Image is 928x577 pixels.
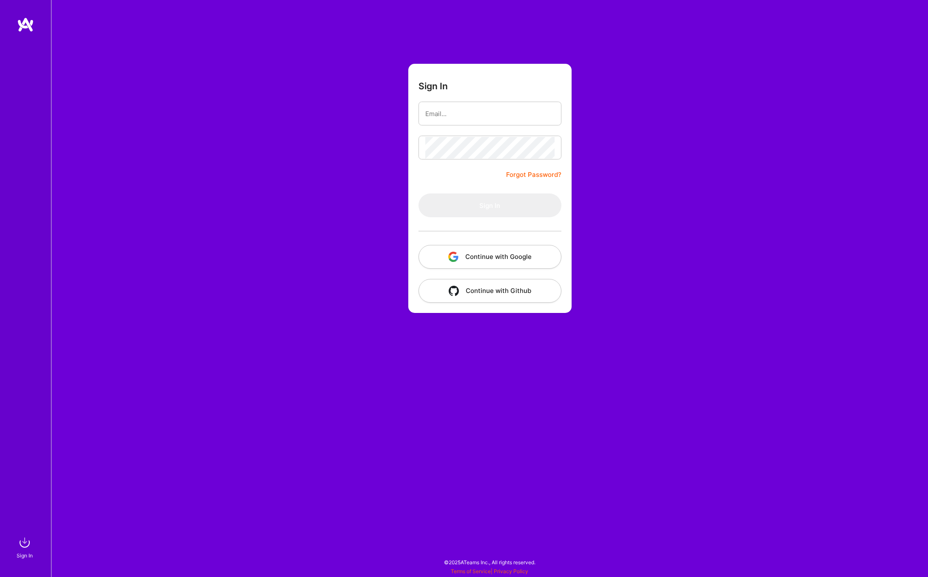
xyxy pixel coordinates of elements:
[448,252,458,262] img: icon
[17,17,34,32] img: logo
[418,245,561,269] button: Continue with Google
[506,170,561,180] a: Forgot Password?
[418,81,448,91] h3: Sign In
[16,534,33,551] img: sign in
[418,193,561,217] button: Sign In
[451,568,491,574] a: Terms of Service
[449,286,459,296] img: icon
[418,279,561,303] button: Continue with Github
[494,568,528,574] a: Privacy Policy
[17,551,33,560] div: Sign In
[18,534,33,560] a: sign inSign In
[51,551,928,573] div: © 2025 ATeams Inc., All rights reserved.
[425,103,555,125] input: Email...
[451,568,528,574] span: |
